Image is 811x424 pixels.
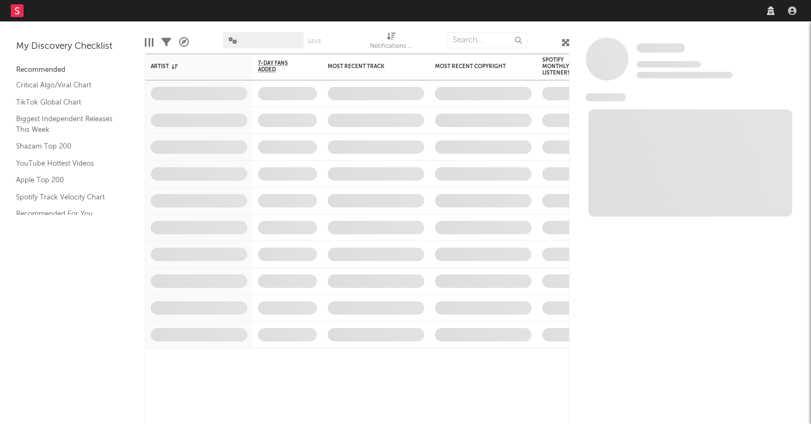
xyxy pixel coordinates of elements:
[258,60,301,73] span: 7-Day Fans Added
[637,43,685,53] span: Some Artist
[370,27,413,58] div: Notifications (Artist)
[16,64,129,77] div: Recommended
[637,43,685,54] a: Some Artist
[328,63,408,70] div: Most Recent Track
[370,40,413,53] div: Notifications (Artist)
[435,63,515,70] div: Most Recent Copyright
[16,174,118,186] a: Apple Top 200
[16,40,129,53] div: My Discovery Checklist
[16,96,118,108] a: TikTok Global Chart
[307,39,321,44] button: Save
[16,208,118,220] a: Recommended For You
[16,113,118,135] a: Biggest Independent Releases This Week
[16,191,118,203] a: Spotify Track Velocity Chart
[161,27,171,58] div: Filters
[151,63,231,70] div: Artist
[586,93,626,101] span: News Feed
[145,27,153,58] div: Edit Columns
[637,61,701,68] span: Tracking Since: [DATE]
[542,57,580,76] div: Spotify Monthly Listeners
[16,79,118,91] a: Critical Algo/Viral Chart
[16,140,118,152] a: Shazam Top 200
[637,72,733,78] span: 0 fans last week
[447,32,527,48] input: Search...
[16,158,118,169] a: YouTube Hottest Videos
[179,27,189,58] div: A&R Pipeline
